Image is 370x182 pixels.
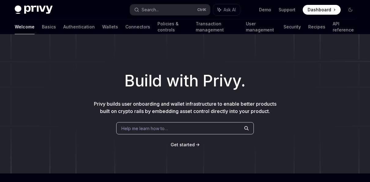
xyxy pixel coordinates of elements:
[333,20,355,34] a: API reference
[246,20,276,34] a: User management
[15,5,53,14] img: dark logo
[171,142,195,148] a: Get started
[157,20,188,34] a: Policies & controls
[196,20,239,34] a: Transaction management
[121,125,168,132] span: Help me learn how to…
[125,20,150,34] a: Connectors
[308,7,331,13] span: Dashboard
[15,20,35,34] a: Welcome
[94,101,276,114] span: Privy builds user onboarding and wallet infrastructure to enable better products built on crypto ...
[283,20,301,34] a: Security
[224,7,236,13] span: Ask AI
[346,5,355,15] button: Toggle dark mode
[259,7,271,13] a: Demo
[279,7,295,13] a: Support
[142,6,159,13] div: Search...
[10,69,360,93] h1: Build with Privy.
[130,4,210,15] button: Search...CtrlK
[197,7,206,12] span: Ctrl K
[213,4,240,15] button: Ask AI
[63,20,95,34] a: Authentication
[308,20,325,34] a: Recipes
[171,142,195,147] span: Get started
[42,20,56,34] a: Basics
[102,20,118,34] a: Wallets
[303,5,341,15] a: Dashboard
